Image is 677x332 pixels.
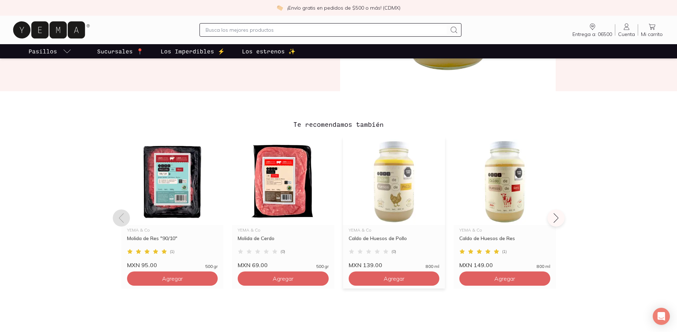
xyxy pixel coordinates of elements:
[159,44,226,58] a: Los Imperdibles ⚡️
[232,138,334,225] img: 33715 molida de cerdo
[127,235,218,248] div: Molida de Res "90/10"
[127,228,218,232] div: YEMA & Co
[638,22,666,37] a: Mi carrito
[454,138,556,269] a: Caldo de Huesos de Res ArtesanalYEMA & CoCaldo de Huesos de Res(1)MXN 149.00800 ml
[238,271,329,286] button: Agregar
[241,44,297,58] a: Los estrenos ✨
[27,44,73,58] a: pasillo-todos-link
[127,261,157,269] span: MXN 95.00
[96,44,145,58] a: Sucursales 📍
[29,47,57,56] p: Pasillos
[459,235,550,248] div: Caldo de Huesos de Res
[238,228,329,232] div: YEMA & Co
[349,271,440,286] button: Agregar
[121,120,556,129] h3: Te recomendamos también
[97,47,143,56] p: Sucursales 📍
[161,47,225,56] p: Los Imperdibles ⚡️
[343,138,445,225] img: Caldo Hueso Pollo Artesana YEMA
[615,22,638,37] a: Cuenta
[459,228,550,232] div: YEMA & Co
[205,264,218,269] span: 500 gr
[494,275,515,282] span: Agregar
[316,264,329,269] span: 500 gr
[459,271,550,286] button: Agregar
[349,228,440,232] div: YEMA & Co
[618,31,635,37] span: Cuenta
[277,5,283,11] img: check
[273,275,293,282] span: Agregar
[349,235,440,248] div: Caldo de Huesos de Pollo
[502,249,507,254] span: ( 1 )
[232,138,334,269] a: 33715 molida de cerdoYEMA & CoMolida de Cerdo(0)MXN 69.00500 gr
[127,271,218,286] button: Agregar
[206,26,446,34] input: Busca los mejores productos
[170,249,175,254] span: ( 1 )
[287,4,400,11] p: ¡Envío gratis en pedidos de $500 o más! (CDMX)
[343,138,445,269] a: Caldo Hueso Pollo Artesana YEMAYEMA & CoCaldo de Huesos de Pollo(0)MXN 139.00800 ml
[242,47,295,56] p: Los estrenos ✨
[349,261,382,269] span: MXN 139.00
[121,138,224,269] a: 33712 Molida de Res 90-10YEMA & CoMolida de Res "90/10"(1)MXN 95.00500 gr
[238,261,268,269] span: MXN 69.00
[537,264,550,269] span: 800 ml
[281,249,285,254] span: ( 0 )
[426,264,439,269] span: 800 ml
[162,275,183,282] span: Agregar
[653,308,670,325] div: Open Intercom Messenger
[572,31,612,37] span: Entrega a: 06500
[454,138,556,225] img: Caldo de Huesos de Res Artesanal
[121,138,224,225] img: 33712 Molida de Res 90-10
[391,249,396,254] span: ( 0 )
[384,275,404,282] span: Agregar
[238,235,329,248] div: Molida de Cerdo
[570,22,615,37] a: Entrega a: 06500
[641,31,663,37] span: Mi carrito
[459,261,493,269] span: MXN 149.00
